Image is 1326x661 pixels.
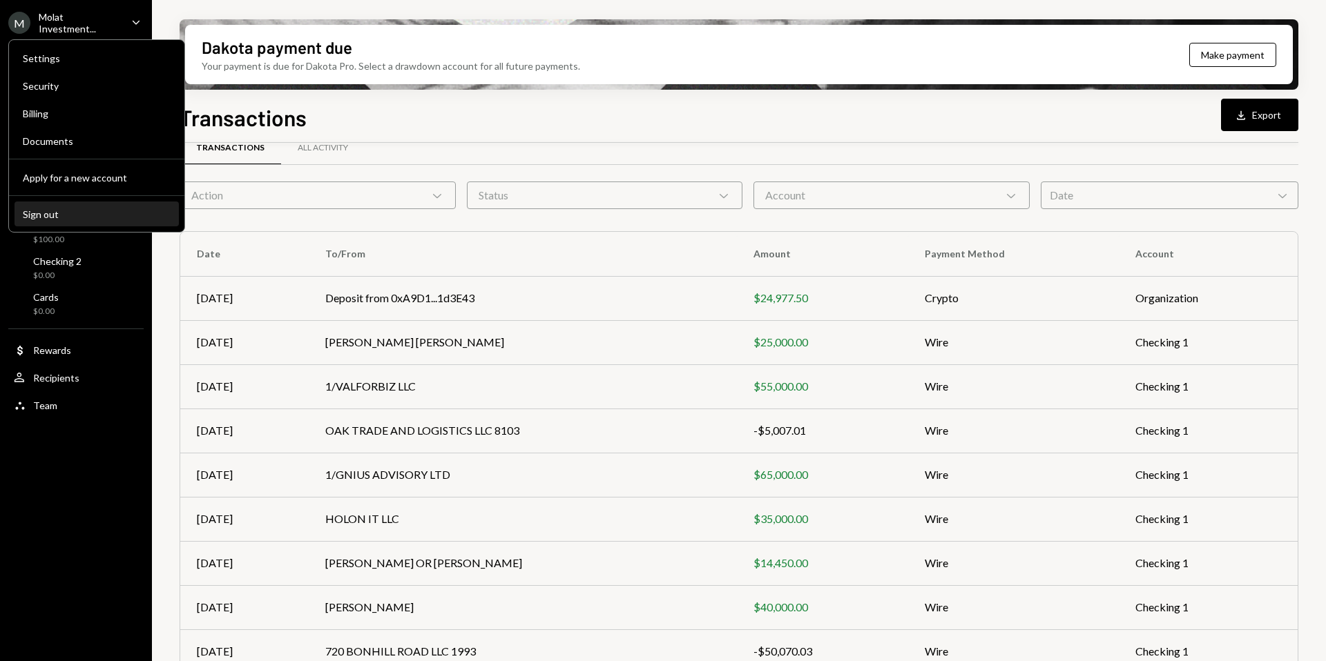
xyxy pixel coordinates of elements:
[908,364,1119,408] td: Wire
[33,291,59,303] div: Cards
[15,128,179,153] a: Documents
[23,52,171,64] div: Settings
[1119,453,1298,497] td: Checking 1
[309,541,737,585] td: [PERSON_NAME] OR [PERSON_NAME]
[197,643,292,660] div: [DATE]
[908,541,1119,585] td: Wire
[753,599,892,615] div: $40,000.00
[33,372,79,384] div: Recipients
[753,422,892,439] div: -$5,007.01
[1189,43,1276,67] button: Make payment
[753,555,892,571] div: $14,450.00
[1221,99,1298,131] button: Export
[23,108,171,119] div: Billing
[753,334,892,351] div: $25,000.00
[197,334,292,351] div: [DATE]
[23,172,171,184] div: Apply for a new account
[33,399,57,411] div: Team
[908,276,1119,320] td: Crypto
[1119,276,1298,320] td: Organization
[309,320,737,364] td: [PERSON_NAME] [PERSON_NAME]
[180,232,309,276] th: Date
[15,166,179,190] button: Apply for a new account
[1119,541,1298,585] td: Checking 1
[8,251,144,284] a: Checking 2$0.00
[753,643,892,660] div: -$50,070.03
[8,287,144,320] a: Cards$0.00
[1119,497,1298,541] td: Checking 1
[15,73,179,98] a: Security
[33,270,81,282] div: $0.00
[8,337,144,362] a: Rewards
[298,142,348,154] div: All Activity
[180,103,307,131] h1: Transactions
[33,255,81,267] div: Checking 2
[197,422,292,439] div: [DATE]
[753,378,892,395] div: $55,000.00
[39,11,120,34] div: Molat Investment...
[908,320,1119,364] td: Wire
[753,181,1030,209] div: Account
[197,290,292,306] div: [DATE]
[23,80,171,92] div: Security
[33,234,72,246] div: $100.00
[15,46,179,70] a: Settings
[753,290,892,306] div: $24,977.50
[180,181,456,209] div: Action
[15,101,179,126] a: Billing
[197,599,292,615] div: [DATE]
[202,59,580,73] div: Your payment is due for Dakota Pro. Select a drawdown account for all future payments.
[737,232,908,276] th: Amount
[1119,232,1298,276] th: Account
[467,181,743,209] div: Status
[180,130,281,166] a: Transactions
[33,306,59,317] div: $0.00
[309,497,737,541] td: HOLON IT LLC
[1119,408,1298,453] td: Checking 1
[23,208,171,220] div: Sign out
[309,276,737,320] td: Deposit from 0xA9D1...1d3E43
[202,36,352,59] div: Dakota payment due
[908,453,1119,497] td: Wire
[23,135,171,147] div: Documents
[197,378,292,395] div: [DATE]
[753,466,892,483] div: $65,000.00
[197,466,292,483] div: [DATE]
[908,232,1119,276] th: Payment Method
[33,344,71,356] div: Rewards
[309,232,737,276] th: To/From
[309,453,737,497] td: 1/GNIUS ADVISORY LTD
[1119,320,1298,364] td: Checking 1
[8,12,30,34] div: M
[1041,181,1298,209] div: Date
[753,511,892,527] div: $35,000.00
[908,408,1119,453] td: Wire
[1119,364,1298,408] td: Checking 1
[309,364,737,408] td: 1/VALFORBIZ LLC
[309,585,737,629] td: [PERSON_NAME]
[1119,585,1298,629] td: Checking 1
[281,130,365,166] a: All Activity
[8,365,144,390] a: Recipients
[15,202,179,227] button: Sign out
[309,408,737,453] td: OAK TRADE AND LOGISTICS LLC 8103
[196,142,265,154] div: Transactions
[197,555,292,571] div: [DATE]
[908,497,1119,541] td: Wire
[197,511,292,527] div: [DATE]
[8,393,144,417] a: Team
[908,585,1119,629] td: Wire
